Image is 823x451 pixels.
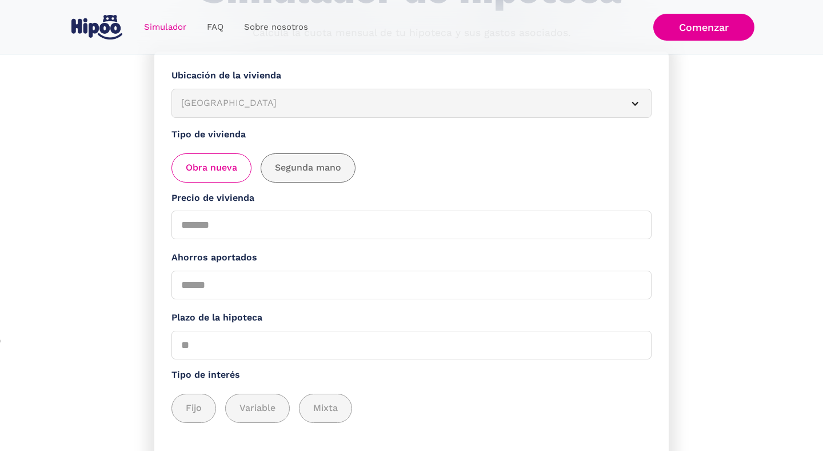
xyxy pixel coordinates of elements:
[171,69,652,83] label: Ubicación de la vivienda
[134,16,197,38] a: Simulador
[171,251,652,265] label: Ahorros aportados
[171,128,652,142] label: Tipo de vivienda
[171,191,652,205] label: Precio de vivienda
[186,401,202,416] span: Fijo
[234,16,318,38] a: Sobre nosotros
[171,311,652,325] label: Plazo de la hipoteca
[239,401,275,416] span: Variable
[171,394,652,423] div: add_description_here
[69,10,125,44] a: home
[197,16,234,38] a: FAQ
[171,368,652,382] label: Tipo de interés
[171,89,652,118] article: [GEOGRAPHIC_DATA]
[181,96,614,110] div: [GEOGRAPHIC_DATA]
[313,401,338,416] span: Mixta
[171,153,652,183] div: add_description_here
[186,161,237,175] span: Obra nueva
[275,161,341,175] span: Segunda mano
[653,14,754,41] a: Comenzar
